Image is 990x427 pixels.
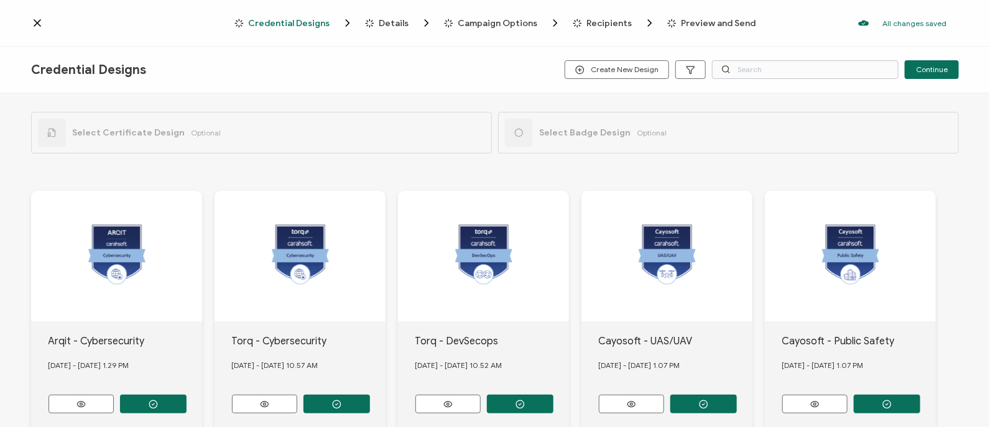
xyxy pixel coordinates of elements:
div: Arqit - Cybersecurity [49,334,203,349]
span: Preview and Send [682,19,756,28]
span: Recipients [587,19,632,28]
span: Optional [191,128,221,137]
div: [DATE] - [DATE] 1.07 PM [782,349,937,382]
span: Select Badge Design [539,127,631,138]
span: Create New Design [575,65,659,75]
div: Torq - Cybersecurity [232,334,386,349]
p: All changes saved [882,19,946,28]
button: Continue [905,60,959,79]
span: Preview and Send [667,19,756,28]
div: [DATE] - [DATE] 10.52 AM [415,349,570,382]
div: [DATE] - [DATE] 1.07 PM [599,349,753,382]
span: Recipients [573,17,656,29]
button: Create New Design [565,60,669,79]
div: [DATE] - [DATE] 1.29 PM [49,349,203,382]
span: Credential Designs [249,19,330,28]
input: Search [712,60,899,79]
span: Continue [916,66,948,73]
span: Optional [637,128,667,137]
span: Details [379,19,409,28]
div: Torq - DevSecops [415,334,570,349]
span: Select Certificate Design [72,127,185,138]
span: Campaign Options [458,19,538,28]
div: Cayosoft - Public Safety [782,334,937,349]
span: Credential Designs [234,17,354,29]
div: Cayosoft - UAS/UAV [599,334,753,349]
span: Credential Designs [31,62,146,78]
div: Breadcrumb [234,17,756,29]
span: Campaign Options [444,17,562,29]
div: [DATE] - [DATE] 10.57 AM [232,349,386,382]
span: Details [365,17,433,29]
iframe: Chat Widget [783,287,990,427]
